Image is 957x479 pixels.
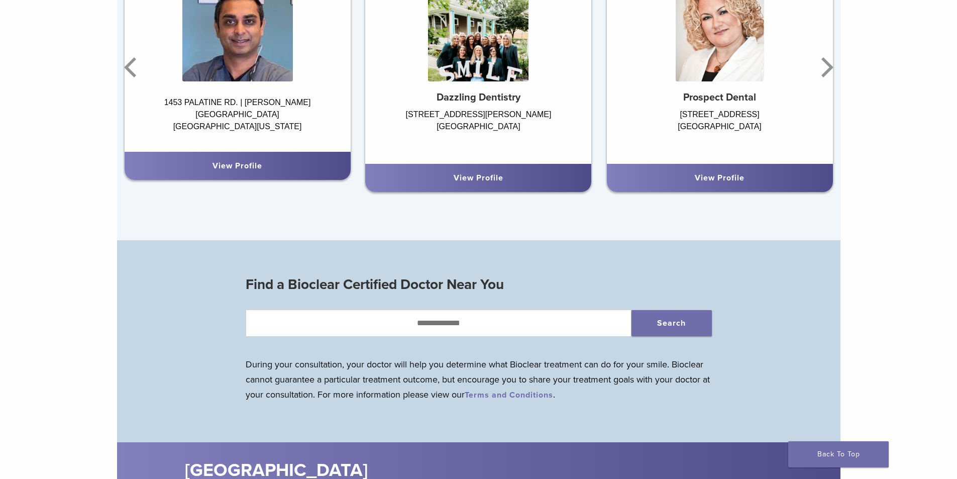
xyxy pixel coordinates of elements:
a: View Profile [454,173,503,183]
h3: Find a Bioclear Certified Doctor Near You [246,272,712,297]
a: Terms and Conditions [465,390,553,400]
div: 1453 PALATINE RD. | [PERSON_NAME][GEOGRAPHIC_DATA] [GEOGRAPHIC_DATA][US_STATE] [125,97,351,142]
div: [STREET_ADDRESS] [GEOGRAPHIC_DATA] [607,109,833,154]
a: Back To Top [788,441,889,467]
div: [STREET_ADDRESS][PERSON_NAME] [GEOGRAPHIC_DATA] [365,109,591,154]
button: Next [815,37,835,98]
p: During your consultation, your doctor will help you determine what Bioclear treatment can do for ... [246,357,712,402]
strong: Prospect Dental [683,91,756,104]
strong: Dazzling Dentistry [437,91,520,104]
a: View Profile [212,161,262,171]
button: Search [631,310,712,336]
button: Previous [122,37,142,98]
a: View Profile [695,173,745,183]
